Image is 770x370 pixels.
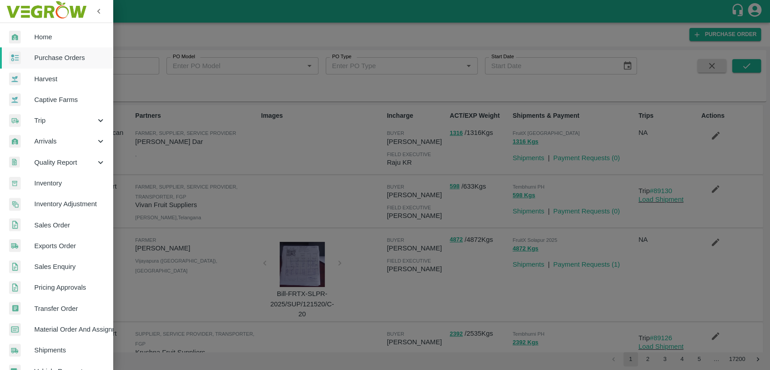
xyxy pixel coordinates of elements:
[9,93,21,106] img: harvest
[9,198,21,211] img: inventory
[34,136,96,146] span: Arrivals
[9,31,21,44] img: whArrival
[34,262,106,272] span: Sales Enquiry
[34,116,96,125] span: Trip
[9,302,21,315] img: whTransfer
[9,323,21,336] img: centralMaterial
[9,72,21,86] img: harvest
[9,135,21,148] img: whArrival
[34,345,106,355] span: Shipments
[9,344,21,357] img: shipments
[9,260,21,273] img: sales
[9,177,21,190] img: whInventory
[34,178,106,188] span: Inventory
[9,281,21,294] img: sales
[9,157,20,168] img: qualityReport
[34,53,106,63] span: Purchase Orders
[34,220,106,230] span: Sales Order
[34,304,106,314] span: Transfer Order
[9,114,21,127] img: delivery
[34,324,106,334] span: Material Order And Assignment
[34,241,106,251] span: Exports Order
[34,32,106,42] span: Home
[34,74,106,84] span: Harvest
[9,51,21,65] img: reciept
[9,239,21,252] img: shipments
[34,157,96,167] span: Quality Report
[34,199,106,209] span: Inventory Adjustment
[9,218,21,231] img: sales
[34,282,106,292] span: Pricing Approvals
[34,95,106,105] span: Captive Farms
